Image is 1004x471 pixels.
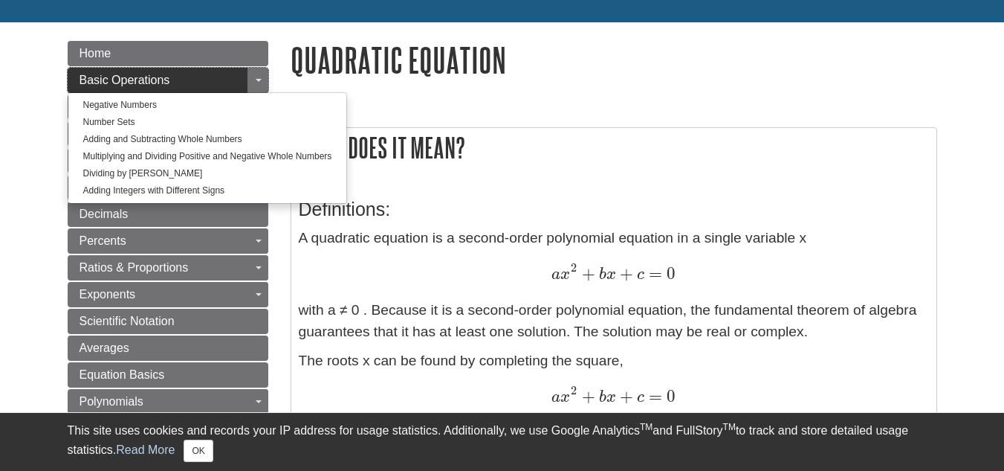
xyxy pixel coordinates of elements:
[68,228,268,254] a: Percents
[595,266,606,283] span: b
[551,266,560,283] span: a
[80,261,189,274] span: Ratios & Proportions
[633,389,644,406] span: c
[578,386,595,406] span: +
[80,234,126,247] span: Percents
[560,389,570,406] span: x
[616,263,633,283] span: +
[616,386,633,406] span: +
[551,389,560,406] span: a
[595,389,606,406] span: b
[68,165,347,182] a: Dividing by [PERSON_NAME]
[662,263,676,283] span: 0
[299,228,929,343] p: A quadratic equation is a second-order polynomial equation in a single variable x with a ≠ 0 . Be...
[662,386,676,406] span: 0
[80,288,136,301] span: Exponents
[68,309,268,334] a: Scientific Notation
[571,260,577,275] span: 2
[184,440,213,462] button: Close
[80,368,165,381] span: Equation Basics
[68,68,268,93] a: Basic Operations
[68,41,268,66] a: Home
[68,148,347,165] a: Multiplying and Dividing Positive and Negative Whole Numbers
[633,266,644,283] span: c
[80,395,143,408] span: Polynomials
[68,389,268,414] a: Polynomials
[578,263,595,283] span: +
[68,255,268,281] a: Ratios & Proportions
[68,182,347,199] a: Adding Integers with Different Signs
[68,362,268,388] a: Equation Basics
[80,315,175,327] span: Scientific Notation
[80,74,170,86] span: Basic Operations
[68,336,268,361] a: Averages
[640,422,652,432] sup: TM
[644,263,662,283] span: =
[68,202,268,227] a: Decimals
[116,443,175,456] a: Read More
[68,422,937,462] div: This site uses cookies and records your IP address for usage statistics. Additionally, we use Goo...
[560,266,570,283] span: x
[571,383,577,397] span: 2
[68,131,347,148] a: Adding and Subtracting Whole Numbers
[723,422,736,432] sup: TM
[291,41,937,79] h1: Quadratic Equation
[606,389,616,406] span: x
[68,97,347,114] a: Negative Numbers
[291,128,936,167] h2: What does it mean?
[68,114,347,131] a: Number Sets
[80,47,111,60] span: Home
[68,282,268,307] a: Exponents
[644,386,662,406] span: =
[80,208,129,220] span: Decimals
[606,266,616,283] span: x
[299,199,929,220] h3: Definitions:
[80,342,129,354] span: Averages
